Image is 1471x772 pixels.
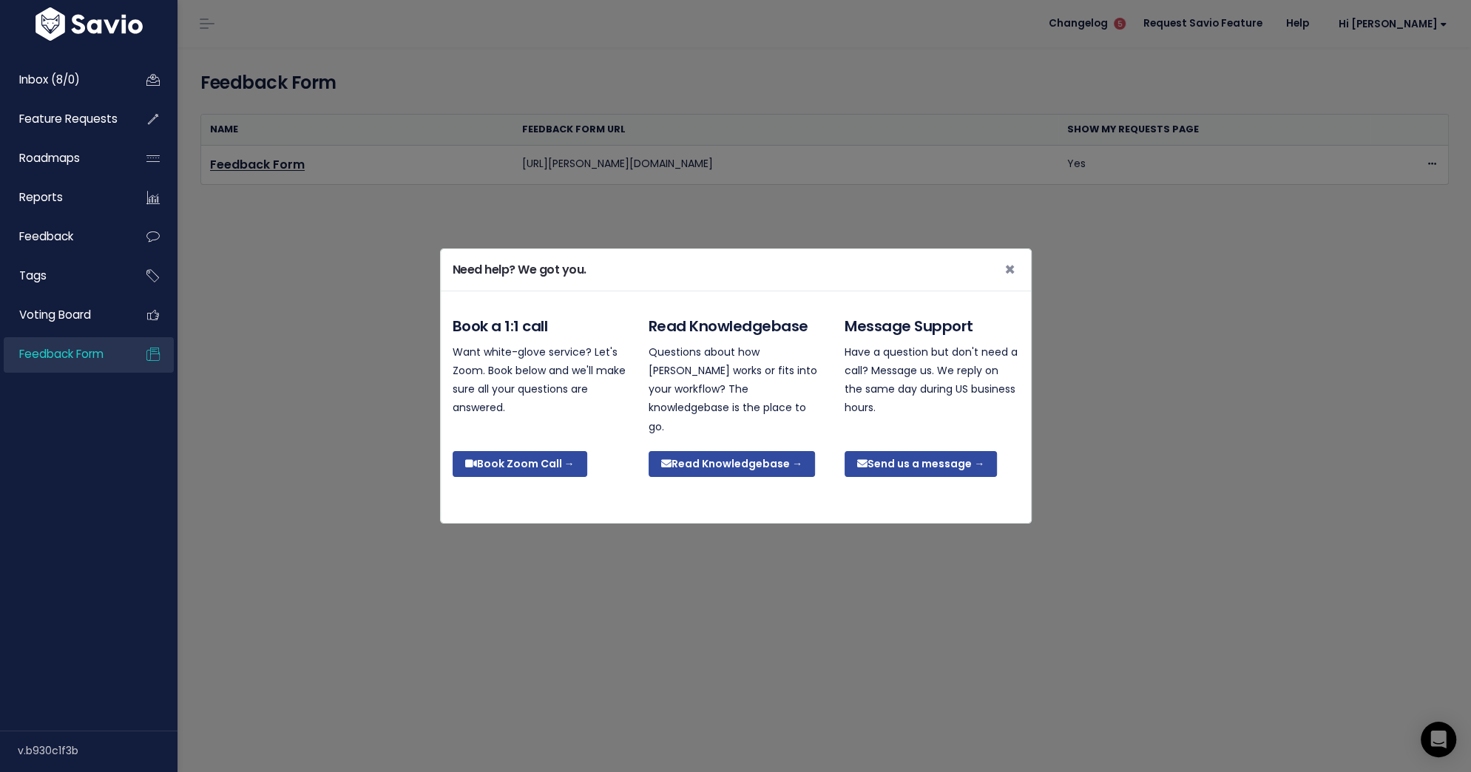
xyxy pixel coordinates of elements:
[453,261,586,279] h5: Need help? We got you.
[453,343,626,418] p: Want white-glove service? Let's Zoom. Book below and we'll make sure all your questions are answe...
[649,451,815,478] a: Read Knowledgebase →
[19,346,104,362] span: Feedback form
[1004,257,1015,282] span: ×
[845,451,997,478] a: Send us a message →
[19,228,73,244] span: Feedback
[992,249,1027,291] button: Close
[19,268,47,283] span: Tags
[19,111,118,126] span: Feature Requests
[845,343,1018,418] p: Have a question but don't need a call? Message us. We reply on the same day during US business ho...
[649,315,822,337] h5: Read Knowledgebase
[4,220,123,254] a: Feedback
[4,259,123,293] a: Tags
[18,731,177,770] div: v.b930c1f3b
[453,451,587,478] a: Book Zoom Call →
[4,141,123,175] a: Roadmaps
[4,337,123,371] a: Feedback form
[453,315,626,337] h5: Book a 1:1 call
[19,307,91,322] span: Voting Board
[4,298,123,332] a: Voting Board
[4,102,123,136] a: Feature Requests
[845,315,1018,337] h5: Message Support
[19,189,63,205] span: Reports
[4,63,123,97] a: Inbox (8/0)
[19,150,80,166] span: Roadmaps
[649,343,822,436] p: Questions about how [PERSON_NAME] works or fits into your workflow? The knowledgebase is the plac...
[4,180,123,214] a: Reports
[32,7,146,41] img: logo-white.9d6f32f41409.svg
[19,72,80,87] span: Inbox (8/0)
